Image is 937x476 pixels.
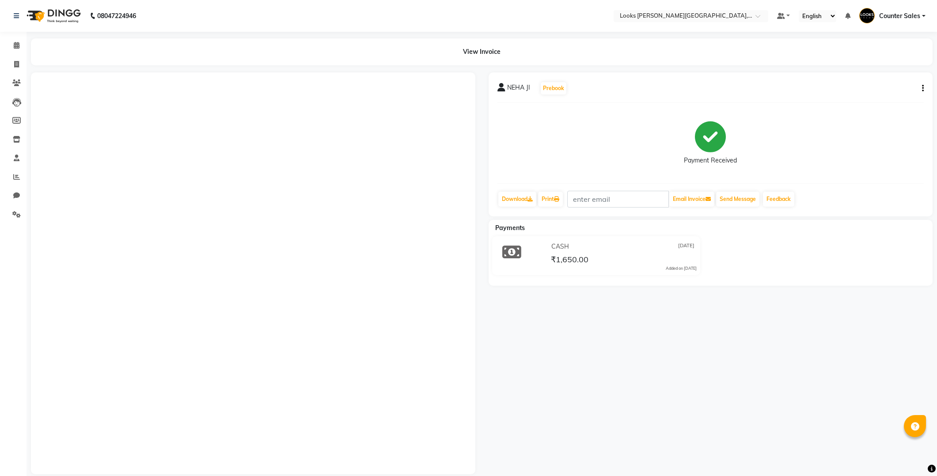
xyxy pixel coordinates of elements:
div: Payment Received [684,156,737,165]
span: Payments [495,224,525,232]
button: Email Invoice [669,192,714,207]
span: ₹1,650.00 [551,254,588,267]
input: enter email [567,191,669,208]
iframe: chat widget [900,441,928,467]
img: logo [23,4,83,28]
img: Counter Sales [859,8,875,23]
a: Download [498,192,536,207]
a: Feedback [763,192,794,207]
b: 08047224946 [97,4,136,28]
span: NEHA JI [507,83,530,95]
span: [DATE] [678,242,694,251]
span: Counter Sales [879,11,920,21]
a: Print [538,192,563,207]
button: Send Message [716,192,759,207]
div: Added on [DATE] [666,265,697,272]
div: View Invoice [31,38,933,65]
span: CASH [551,242,569,251]
button: Prebook [541,82,566,94]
